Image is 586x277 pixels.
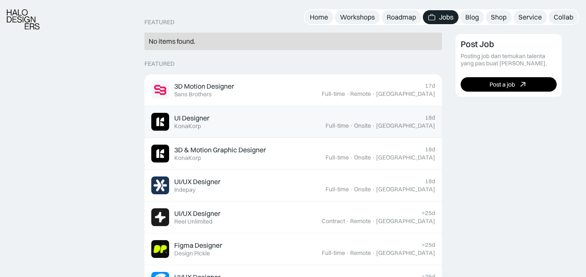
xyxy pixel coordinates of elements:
[174,186,195,193] div: Indepay
[354,154,371,161] div: Onsite
[350,218,371,225] div: Remote
[174,154,201,162] div: KonaKorp
[144,19,175,26] div: Featured
[372,154,375,161] div: ·
[425,146,435,153] div: 18d
[350,90,371,98] div: Remote
[326,122,349,129] div: Full-time
[305,10,333,24] a: Home
[326,154,349,161] div: Full-time
[322,218,345,225] div: Contract
[340,13,375,22] div: Workshops
[151,81,169,99] img: Job Image
[174,218,212,225] div: Reel Unlimited
[354,122,371,129] div: Onsite
[372,90,375,98] div: ·
[151,145,169,162] img: Job Image
[144,106,442,138] a: Job ImageUI DesignerKonaKorp18dFull-time·Onsite·[GEOGRAPHIC_DATA]
[461,39,494,49] div: Post Job
[422,210,435,217] div: >25d
[174,209,221,218] div: UI/UX Designer
[372,218,375,225] div: ·
[326,186,349,193] div: Full-time
[518,13,542,22] div: Service
[350,249,371,257] div: Remote
[354,186,371,193] div: Onsite
[346,249,349,257] div: ·
[425,114,435,121] div: 18d
[461,77,557,92] a: Post a job
[346,218,349,225] div: ·
[149,37,438,46] div: No items found.
[335,10,380,24] a: Workshops
[350,154,353,161] div: ·
[376,218,435,225] div: [GEOGRAPHIC_DATA]
[151,208,169,226] img: Job Image
[144,201,442,233] a: Job ImageUI/UX DesignerReel Unlimited>25dContract·Remote·[GEOGRAPHIC_DATA]
[322,249,345,257] div: Full-time
[486,10,512,24] a: Shop
[151,240,169,258] img: Job Image
[372,249,375,257] div: ·
[144,170,442,201] a: Job ImageUI/UX DesignerIndepay18dFull-time·Onsite·[GEOGRAPHIC_DATA]
[461,53,557,67] div: Posting job dan temukan talenta yang pas buat [PERSON_NAME].
[423,10,459,24] a: Jobs
[350,122,353,129] div: ·
[174,177,221,186] div: UI/UX Designer
[422,241,435,249] div: >25d
[387,13,416,22] div: Roadmap
[322,90,345,98] div: Full-time
[151,176,169,194] img: Job Image
[513,10,547,24] a: Service
[382,10,421,24] a: Roadmap
[376,90,435,98] div: [GEOGRAPHIC_DATA]
[376,249,435,257] div: [GEOGRAPHIC_DATA]
[174,82,234,91] div: 3D Motion Designer
[151,113,169,131] img: Job Image
[174,91,212,98] div: Sans Brothers
[346,90,349,98] div: ·
[350,186,353,193] div: ·
[465,13,479,22] div: Blog
[376,186,435,193] div: [GEOGRAPHIC_DATA]
[439,13,453,22] div: Jobs
[174,123,201,130] div: KonaKorp
[425,178,435,185] div: 18d
[144,138,442,170] a: Job Image3D & Motion Graphic DesignerKonaKorp18dFull-time·Onsite·[GEOGRAPHIC_DATA]
[174,241,222,250] div: Figma Designer
[144,233,442,265] a: Job ImageFigma DesignerDesign Pickle>25dFull-time·Remote·[GEOGRAPHIC_DATA]
[490,81,515,88] div: Post a job
[554,13,573,22] div: Collab
[144,60,175,67] div: Featured
[310,13,328,22] div: Home
[376,154,435,161] div: [GEOGRAPHIC_DATA]
[460,10,484,24] a: Blog
[174,250,210,257] div: Design Pickle
[144,74,442,106] a: Job Image3D Motion DesignerSans Brothers17dFull-time·Remote·[GEOGRAPHIC_DATA]
[376,122,435,129] div: [GEOGRAPHIC_DATA]
[425,82,435,90] div: 17d
[491,13,507,22] div: Shop
[174,114,209,123] div: UI Designer
[372,186,375,193] div: ·
[174,145,266,154] div: 3D & Motion Graphic Designer
[372,122,375,129] div: ·
[549,10,578,24] a: Collab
